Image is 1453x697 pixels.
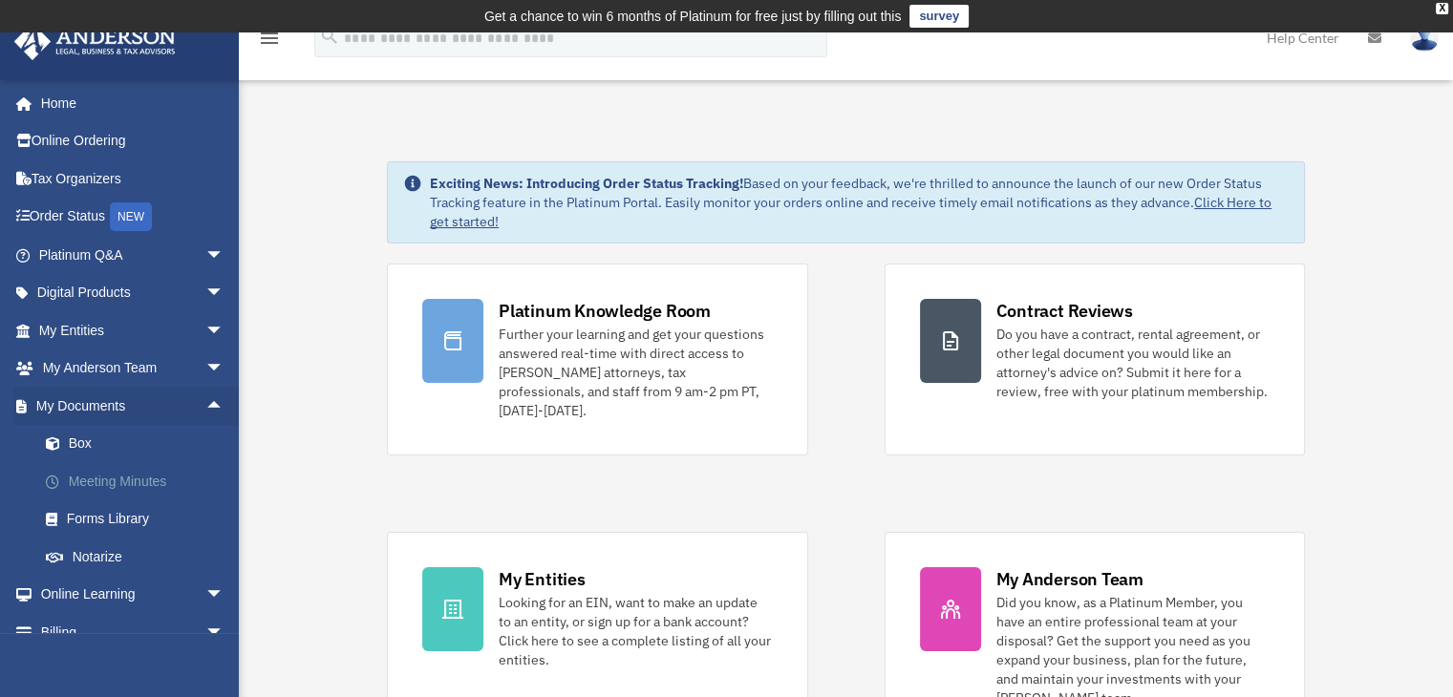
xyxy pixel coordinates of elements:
[205,349,244,389] span: arrow_drop_down
[27,462,253,500] a: Meeting Minutes
[258,27,281,50] i: menu
[499,325,772,420] div: Further your learning and get your questions answered real-time with direct access to [PERSON_NAM...
[499,299,711,323] div: Platinum Knowledge Room
[27,425,253,463] a: Box
[205,311,244,350] span: arrow_drop_down
[13,613,253,651] a: Billingarrow_drop_down
[996,299,1133,323] div: Contract Reviews
[484,5,902,28] div: Get a chance to win 6 months of Platinum for free just by filling out this
[909,5,969,28] a: survey
[13,274,253,312] a: Digital Productsarrow_drop_down
[387,264,807,455] a: Platinum Knowledge Room Further your learning and get your questions answered real-time with dire...
[430,174,1289,231] div: Based on your feedback, we're thrilled to announce the launch of our new Order Status Tracking fe...
[996,567,1143,591] div: My Anderson Team
[27,538,253,576] a: Notarize
[996,325,1270,401] div: Do you have a contract, rental agreement, or other legal document you would like an attorney's ad...
[258,33,281,50] a: menu
[430,175,743,192] strong: Exciting News: Introducing Order Status Tracking!
[13,198,253,237] a: Order StatusNEW
[13,236,253,274] a: Platinum Q&Aarrow_drop_down
[205,274,244,313] span: arrow_drop_down
[205,576,244,615] span: arrow_drop_down
[13,122,253,160] a: Online Ordering
[205,387,244,426] span: arrow_drop_up
[205,613,244,652] span: arrow_drop_down
[499,593,772,669] div: Looking for an EIN, want to make an update to an entity, or sign up for a bank account? Click her...
[13,576,253,614] a: Online Learningarrow_drop_down
[13,159,253,198] a: Tax Organizers
[1410,24,1439,52] img: User Pic
[885,264,1305,455] a: Contract Reviews Do you have a contract, rental agreement, or other legal document you would like...
[13,84,244,122] a: Home
[13,349,253,388] a: My Anderson Teamarrow_drop_down
[9,23,182,60] img: Anderson Advisors Platinum Portal
[205,236,244,275] span: arrow_drop_down
[27,500,253,539] a: Forms Library
[319,26,340,47] i: search
[499,567,585,591] div: My Entities
[13,387,253,425] a: My Documentsarrow_drop_up
[1436,3,1448,14] div: close
[13,311,253,349] a: My Entitiesarrow_drop_down
[110,202,152,231] div: NEW
[430,194,1271,230] a: Click Here to get started!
